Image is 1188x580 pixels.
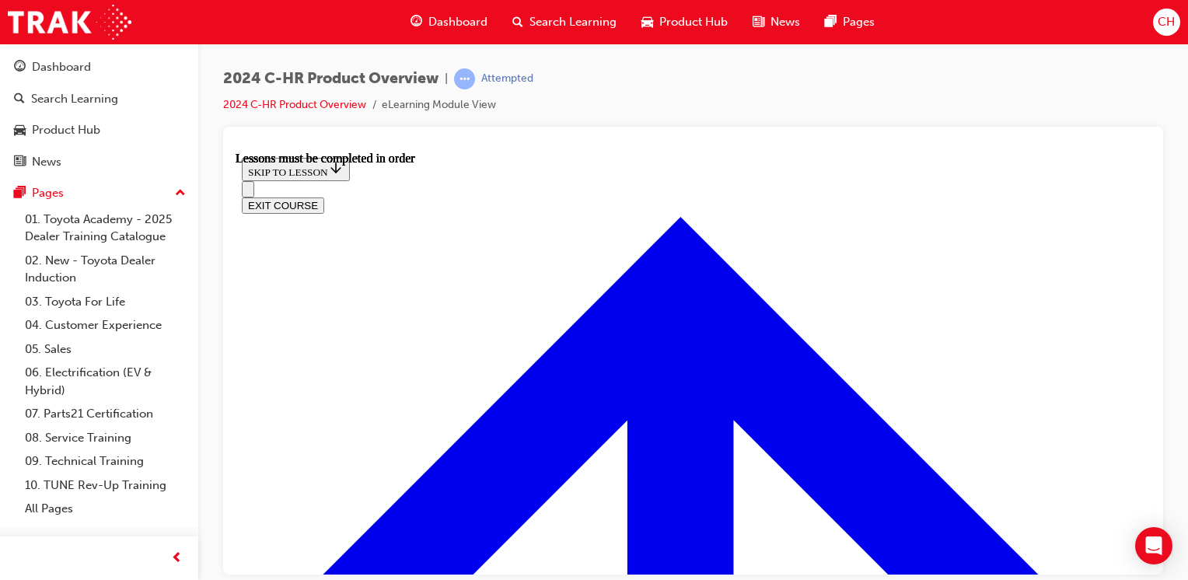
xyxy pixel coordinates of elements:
span: Search Learning [529,13,617,31]
div: Dashboard [32,58,91,76]
button: SKIP TO LESSON [6,6,114,30]
span: search-icon [14,93,25,107]
span: pages-icon [14,187,26,201]
nav: Navigation menu [6,30,909,62]
a: Search Learning [6,85,192,114]
a: News [6,148,192,176]
button: Open navigation menu [6,30,19,46]
span: car-icon [641,12,653,32]
span: pages-icon [825,12,837,32]
a: Dashboard [6,53,192,82]
span: 2024 C-HR Product Overview [223,70,439,88]
span: news-icon [753,12,764,32]
li: eLearning Module View [382,96,496,114]
span: Dashboard [428,13,487,31]
a: 03. Toyota For Life [19,290,192,314]
span: News [770,13,800,31]
a: search-iconSearch Learning [500,6,629,38]
span: guage-icon [14,61,26,75]
div: News [32,153,61,171]
a: 08. Service Training [19,426,192,450]
a: Product Hub [6,116,192,145]
a: pages-iconPages [812,6,887,38]
a: news-iconNews [740,6,812,38]
img: Trak [8,5,131,40]
a: car-iconProduct Hub [629,6,740,38]
div: Search Learning [31,90,118,108]
span: learningRecordVerb_ATTEMPT-icon [454,68,475,89]
a: 07. Parts21 Certification [19,402,192,426]
span: | [445,70,448,88]
button: Pages [6,179,192,208]
a: 04. Customer Experience [19,313,192,337]
span: prev-icon [171,549,183,568]
span: news-icon [14,155,26,169]
a: All Pages [19,497,192,521]
a: 05. Sales [19,337,192,362]
a: 09. Technical Training [19,449,192,473]
a: guage-iconDashboard [398,6,500,38]
span: search-icon [512,12,523,32]
span: SKIP TO LESSON [12,15,108,26]
span: Pages [843,13,875,31]
div: Product Hub [32,121,100,139]
span: car-icon [14,124,26,138]
div: Attempted [481,72,533,86]
a: 10. TUNE Rev-Up Training [19,473,192,498]
button: DashboardSearch LearningProduct HubNews [6,50,192,179]
a: 2024 C-HR Product Overview [223,98,366,111]
span: CH [1158,13,1175,31]
button: CH [1153,9,1180,36]
span: up-icon [175,183,186,204]
a: 06. Electrification (EV & Hybrid) [19,361,192,402]
span: guage-icon [411,12,422,32]
a: 01. Toyota Academy - 2025 Dealer Training Catalogue [19,208,192,249]
div: Open Intercom Messenger [1135,527,1172,564]
a: 02. New - Toyota Dealer Induction [19,249,192,290]
button: EXIT COURSE [6,46,89,62]
span: Product Hub [659,13,728,31]
div: Pages [32,184,64,202]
